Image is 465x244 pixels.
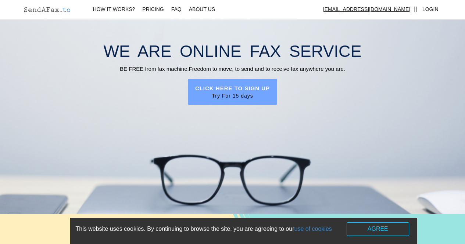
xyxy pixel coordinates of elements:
[76,222,412,236] div: This website uses cookies. By continuing to browse the site, you are agreeing to our
[189,66,345,72] span: Freedom to move, to send and to receive fax anywhere you are.
[195,92,270,99] span: Try For 15 days
[89,1,139,18] a: How It works?
[347,222,409,236] button: AGREE
[168,1,185,18] a: FAQ
[319,1,414,18] a: [EMAIL_ADDRESS][DOMAIN_NAME]
[120,66,189,72] span: BE FREE from fax machine.
[185,1,219,18] a: About Us
[188,79,277,105] a: CLICK HERE TO SIGN UPTry For 15 days
[195,84,270,92] label: CLICK HERE TO SIGN UP
[233,214,255,244] img: tnw
[294,226,332,232] a: use of cookies
[23,42,442,61] h2: WE ARE ONLINE FAX SERVICE
[139,1,167,18] a: Pricing
[323,6,410,12] u: [EMAIL_ADDRESS][DOMAIN_NAME]
[419,1,442,18] a: Login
